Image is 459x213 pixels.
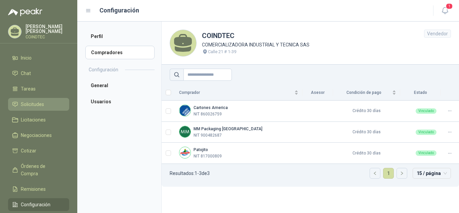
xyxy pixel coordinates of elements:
span: Condición de pago [337,90,391,96]
span: Tareas [21,85,36,93]
a: General [85,79,155,92]
span: 15 / página [417,168,447,178]
p: Calle 21 # 1-39 [208,48,236,55]
b: Patojito [194,147,208,152]
h1: COINDTEC [202,31,309,41]
a: Compradores [85,46,155,59]
a: Negociaciones [8,129,69,142]
td: Crédito 30 días [333,101,401,122]
li: Página anterior [370,168,380,179]
b: Cartones America [194,105,228,110]
button: 1 [439,5,451,17]
span: Remisiones [21,185,46,193]
a: Configuración [8,198,69,211]
div: tamaño de página [413,168,451,179]
p: NIT 817000809 [194,153,222,159]
th: Asesor [302,85,333,101]
a: Cotizar [8,144,69,157]
a: Órdenes de Compra [8,160,69,180]
td: Crédito 30 días [333,122,401,143]
h1: Configuración [99,6,139,15]
a: Licitaciones [8,113,69,126]
a: Chat [8,67,69,80]
a: 1 [383,168,393,178]
a: Remisiones [8,183,69,196]
a: Solicitudes [8,98,69,111]
img: Logo peakr [8,8,42,16]
a: Tareas [8,82,69,95]
p: Resultados: 1 - 3 de 3 [170,171,210,176]
span: Inicio [21,54,32,62]
img: Company Logo [179,126,191,137]
li: 1 [383,168,394,179]
span: left [373,171,377,175]
b: MM Packaging [GEOGRAPHIC_DATA] [194,127,262,131]
a: Inicio [8,51,69,64]
p: [PERSON_NAME] [PERSON_NAME] [26,24,69,34]
li: Página siguiente [397,168,407,179]
span: Negociaciones [21,132,52,139]
div: Vinculado [416,150,436,156]
span: Configuración [21,201,50,208]
a: Perfil [85,30,155,43]
span: Licitaciones [21,116,46,123]
td: Crédito 30 días [333,143,401,164]
p: NIT 900482687 [194,132,222,139]
th: Condición de pago [333,85,401,101]
div: Vendedor [424,30,451,38]
p: COINDTEC [26,35,69,39]
p: COMERCIALIZADORA INDUSTRIAL Y TECNICA SAS [202,41,309,48]
a: Usuarios [85,95,155,108]
h2: Configuración [89,66,118,73]
p: NIT 860026759 [194,111,222,117]
span: 1 [446,3,453,9]
div: Vinculado [416,130,436,135]
div: Vinculado [416,108,436,114]
span: Comprador [179,90,293,96]
th: Estado [400,85,441,101]
span: right [400,171,404,175]
span: Chat [21,70,31,77]
th: Comprador [175,85,302,101]
button: left [370,168,380,178]
img: Company Logo [179,147,191,158]
span: Cotizar [21,147,36,154]
span: Órdenes de Compra [21,163,63,177]
img: Company Logo [179,105,191,116]
span: Solicitudes [21,101,44,108]
button: right [397,168,407,178]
